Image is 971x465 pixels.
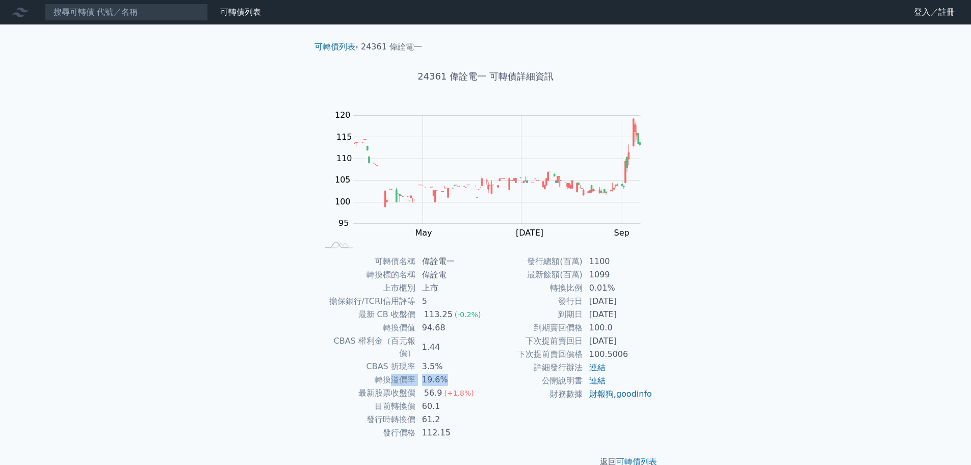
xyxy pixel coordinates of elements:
a: 可轉債列表 [220,7,261,17]
td: 轉換比例 [486,281,583,295]
a: 連結 [589,376,606,385]
a: 可轉債列表 [314,42,355,51]
td: 公開說明書 [486,374,583,387]
div: 聊天小工具 [920,416,971,465]
td: 到期日 [486,308,583,321]
td: CBAS 折現率 [319,360,416,373]
tspan: May [415,228,432,238]
td: 轉換價值 [319,321,416,334]
a: 連結 [589,363,606,372]
td: 發行總額(百萬) [486,255,583,268]
td: [DATE] [583,308,653,321]
td: 偉詮電 [416,268,486,281]
td: 1099 [583,268,653,281]
td: 94.68 [416,321,486,334]
h1: 24361 偉詮電一 可轉債詳細資訊 [306,69,665,84]
td: 上市櫃別 [319,281,416,295]
td: 發行時轉換價 [319,413,416,426]
td: 19.6% [416,373,486,386]
td: 3.5% [416,360,486,373]
tspan: 100 [335,197,351,206]
tspan: 105 [335,175,351,185]
td: 1100 [583,255,653,268]
iframe: Chat Widget [920,416,971,465]
td: 5 [416,295,486,308]
input: 搜尋可轉債 代號／名稱 [45,4,208,21]
td: 轉換標的名稱 [319,268,416,281]
td: 112.15 [416,426,486,440]
td: 最新股票收盤價 [319,386,416,400]
td: 100.0 [583,321,653,334]
td: 到期賣回價格 [486,321,583,334]
td: 發行日 [486,295,583,308]
li: › [314,41,358,53]
span: (-0.2%) [455,311,481,319]
td: 0.01% [583,281,653,295]
td: 1.44 [416,334,486,360]
td: [DATE] [583,295,653,308]
tspan: Sep [614,228,629,238]
tspan: [DATE] [516,228,543,238]
td: 最新餘額(百萬) [486,268,583,281]
td: 擔保銀行/TCRI信用評等 [319,295,416,308]
td: 可轉債名稱 [319,255,416,268]
li: 24361 偉詮電一 [361,41,422,53]
td: 轉換溢價率 [319,373,416,386]
td: 最新 CB 收盤價 [319,308,416,321]
td: 偉詮電一 [416,255,486,268]
a: 登入／註冊 [906,4,963,20]
tspan: 95 [338,218,349,228]
td: 財務數據 [486,387,583,401]
td: 下次提前賣回價格 [486,348,583,361]
td: 目前轉換價 [319,400,416,413]
td: 上市 [416,281,486,295]
td: 60.1 [416,400,486,413]
td: CBAS 權利金（百元報價） [319,334,416,360]
div: 113.25 [422,308,455,321]
td: 下次提前賣回日 [486,334,583,348]
a: goodinfo [616,389,652,399]
td: [DATE] [583,334,653,348]
td: 100.5006 [583,348,653,361]
div: 56.9 [422,387,444,399]
tspan: 115 [336,132,352,142]
span: (+1.8%) [444,389,474,397]
tspan: 120 [335,110,351,120]
g: Chart [330,110,656,258]
td: 詳細發行辦法 [486,361,583,374]
tspan: 110 [336,153,352,163]
td: , [583,387,653,401]
td: 發行價格 [319,426,416,440]
a: 財報狗 [589,389,614,399]
td: 61.2 [416,413,486,426]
